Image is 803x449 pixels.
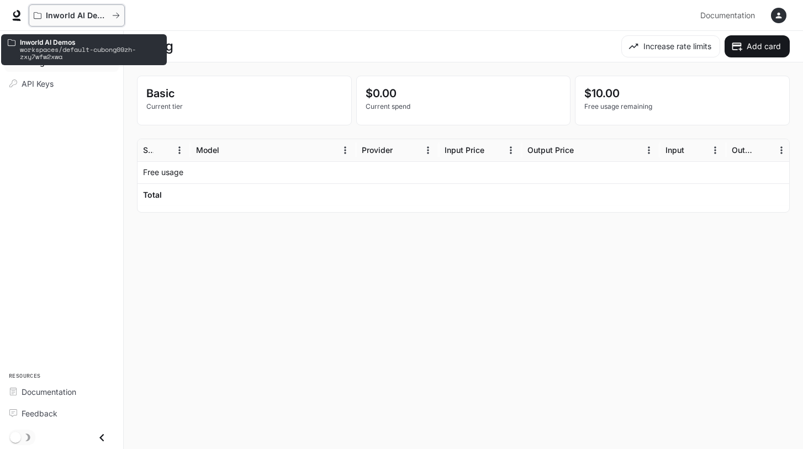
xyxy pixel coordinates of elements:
p: $10.00 [584,85,780,102]
button: Add card [725,35,790,57]
button: Menu [773,142,790,159]
button: Menu [641,142,657,159]
a: Documentation [4,382,119,402]
span: Feedback [22,408,57,419]
p: $0.00 [366,85,562,102]
button: Increase rate limits [621,35,720,57]
button: Sort [220,142,237,159]
button: Menu [420,142,436,159]
button: Sort [575,142,591,159]
div: Input [665,145,684,155]
div: Model [196,145,219,155]
a: Feedback [4,404,119,423]
span: Documentation [700,9,755,23]
div: Provider [362,145,393,155]
button: Sort [485,142,502,159]
span: Documentation [22,386,76,398]
span: API Keys [22,78,54,89]
div: Service [143,145,154,155]
div: Input Price [445,145,484,155]
button: Sort [757,142,773,159]
h6: Total [143,189,162,200]
p: Inworld AI Demos [46,11,108,20]
button: Sort [394,142,410,159]
p: Free usage [143,167,183,178]
p: Free usage remaining [584,102,780,112]
span: Dark mode toggle [10,431,21,443]
button: Sort [155,142,171,159]
a: Documentation [696,4,763,27]
p: Inworld AI Demos [20,39,160,46]
p: Current tier [146,102,342,112]
button: Menu [337,142,353,159]
div: Output [732,145,756,155]
button: Sort [685,142,702,159]
p: Basic [146,85,342,102]
p: workspaces/default-cubong09zh-zxy7wfw2xwa [20,46,160,60]
button: Close drawer [89,426,114,449]
a: API Keys [4,74,119,93]
button: All workspaces [29,4,125,27]
p: Current spend [366,102,562,112]
button: Menu [171,142,188,159]
button: Menu [503,142,519,159]
div: Output Price [527,145,574,155]
button: Menu [707,142,723,159]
